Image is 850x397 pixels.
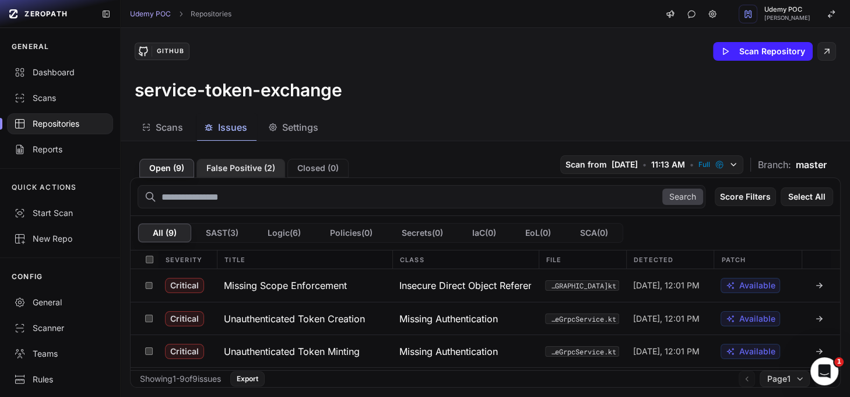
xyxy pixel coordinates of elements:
[690,159,694,170] span: •
[224,344,360,358] h3: Unauthenticated Token Minting
[196,159,285,177] button: False Positive (2)
[539,250,626,269] div: File
[545,314,619,324] button: src/main/kotlin/com/udemy/services/tokenexchangeservice/grpc/TokenExchangeGrpcService.kt
[12,42,49,51] p: GENERAL
[739,313,775,325] span: Available
[130,9,171,19] a: Udemy POC
[224,278,347,292] h3: Missing Scope Enforcement
[399,278,532,292] span: Insecure Direct Object Reference (IDOR)
[626,250,714,269] div: Detected
[511,224,566,242] button: EoL(0)
[739,280,775,291] span: Available
[5,5,92,23] a: ZEROPATH
[217,250,392,269] div: Title
[287,159,349,177] button: Closed (0)
[217,335,392,367] button: Unauthenticated Token Minting
[633,346,700,357] span: [DATE], 12:01 PM
[177,10,185,18] svg: chevron right,
[767,373,791,385] span: Page 1
[399,312,498,326] span: Missing Authentication
[662,189,703,205] button: Search
[739,346,775,357] span: Available
[218,120,247,134] span: Issues
[698,160,710,169] span: Full
[781,187,833,206] button: Select All
[315,224,387,242] button: Policies(0)
[253,224,315,242] button: Logic(6)
[642,159,647,170] span: •
[191,9,231,19] a: Repositories
[131,302,840,335] div: Critical Unauthenticated Token Creation Missing Authentication src/main/kotlin/com/udemy/services...
[714,250,801,269] div: Patch
[834,357,844,367] span: 1
[217,269,392,302] button: Missing Scope Enforcement
[14,207,106,219] div: Start Scan
[612,159,638,170] span: [DATE]
[131,269,840,302] div: Critical Missing Scope Enforcement Insecure Direct Object Reference (IDOR) src/main/kotlin/com/ud...
[224,312,365,326] h3: Unauthenticated Token Creation
[282,120,318,134] span: Settings
[387,224,458,242] button: Secrets(0)
[139,159,194,177] button: Open (9)
[138,224,191,242] button: All (9)
[130,9,231,19] nav: breadcrumb
[12,272,43,281] p: CONFIG
[545,280,619,291] button: src/main/kotlin/com/udemy/services/tokenexchangeservice/service/[GEOGRAPHIC_DATA]kt
[159,250,217,269] div: Severity
[758,158,791,172] span: Branch:
[191,224,253,242] button: SAST(3)
[131,335,840,367] div: Critical Unauthenticated Token Minting Missing Authentication src/main/kotlin/com/udemy/services/...
[560,155,743,174] button: Scan from [DATE] • 11:13 AM • Full
[796,158,827,172] span: master
[392,250,539,269] div: Class
[14,144,106,155] div: Reports
[545,346,619,357] button: src/main/kotlin/com/udemy/services/tokenexchangeservice/grpc/TokenExchangeGrpcService.kt
[165,278,204,293] span: Critical
[633,280,700,291] span: [DATE], 12:01 PM
[764,6,810,13] span: Udemy POC
[633,313,700,325] span: [DATE], 12:01 PM
[230,371,265,386] button: Export
[14,297,106,308] div: General
[760,371,810,387] button: Page1
[14,322,106,334] div: Scanner
[764,15,810,21] span: [PERSON_NAME]
[165,344,204,359] span: Critical
[14,374,106,385] div: Rules
[217,302,392,335] button: Unauthenticated Token Creation
[566,224,623,242] button: SCA(0)
[715,187,776,206] button: Score Filters
[12,183,77,192] p: QUICK ACTIONS
[152,46,189,57] div: GitHub
[399,344,498,358] span: Missing Authentication
[24,9,68,19] span: ZEROPATH
[135,79,342,100] h3: service-token-exchange
[810,357,838,385] iframe: Intercom live chat
[14,92,106,104] div: Scans
[14,67,106,78] div: Dashboard
[713,42,813,61] button: Scan Repository
[458,224,511,242] button: IaC(0)
[14,233,106,245] div: New Repo
[156,120,183,134] span: Scans
[165,311,204,326] span: Critical
[14,118,106,130] div: Repositories
[140,373,221,385] div: Showing 1 - 9 of 9 issues
[14,348,106,360] div: Teams
[566,159,607,170] span: Scan from
[651,159,685,170] span: 11:13 AM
